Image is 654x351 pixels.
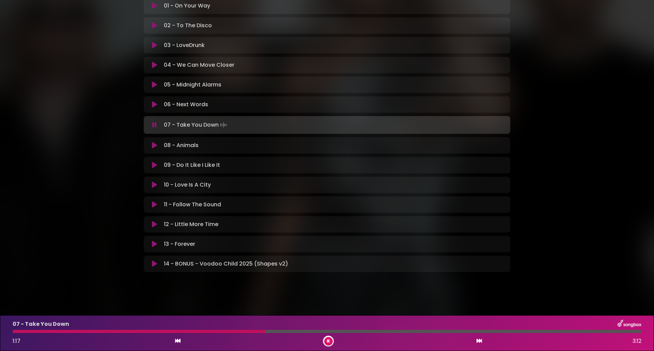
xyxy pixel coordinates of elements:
[164,220,218,228] p: 12 - Little More Time
[164,100,208,109] p: 06 - Next Words
[164,41,205,49] p: 03 - LoveDrunk
[164,61,234,69] p: 04 - We Can Move Closer
[164,81,221,89] p: 05 - Midnight Alarms
[164,2,210,10] p: 01 - On Your Way
[164,201,221,209] p: 11 - Follow The Sound
[164,240,195,248] p: 13 - Forever
[219,120,228,130] img: waveform4.gif
[164,161,220,169] p: 09 - Do It Like I Like It
[164,141,199,149] p: 08 - Animals
[164,260,288,268] p: 14 - BONUS - Voodoo Child 2025 (Shapes v2)
[164,181,211,189] p: 10 - Love Is A City
[164,21,212,30] p: 02 - To The Disco
[164,120,228,130] p: 07 - Take You Down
